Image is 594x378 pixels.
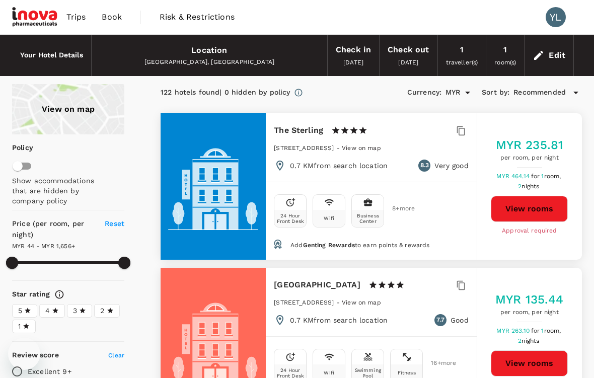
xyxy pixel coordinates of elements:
div: Business Center [354,213,382,224]
button: View rooms [491,350,568,376]
span: MYR 44 - MYR 1,656+ [12,243,75,250]
span: 3 [73,306,77,316]
span: MYR 464.14 [496,173,531,180]
span: per room, per night [495,308,564,318]
div: Fitness [398,370,416,375]
span: nights [522,183,539,190]
button: View rooms [491,196,568,222]
span: 1 [541,327,562,334]
span: 5 [18,306,22,316]
span: Add to earn points & rewards [290,242,429,249]
span: room, [544,173,561,180]
h6: Star rating [12,289,50,300]
span: traveller(s) [446,59,478,66]
span: Clear [108,352,124,359]
p: Good [451,315,469,325]
span: 16 + more [431,360,446,366]
div: 122 hotels found | 0 hidden by policy [161,87,290,98]
svg: Star ratings are awarded to properties to represent the quality of services, facilities, and amen... [54,289,64,299]
p: 0.7 KM from search location [290,315,388,325]
p: 0.7 KM from search location [290,161,388,171]
h5: MYR 235.81 [496,137,564,153]
button: Open [461,86,475,100]
div: 1 [503,43,507,57]
span: 2 [518,183,541,190]
span: Trips [66,11,86,23]
span: Reset [105,219,124,228]
p: Show accommodations that are hidden by company policy [12,176,101,206]
p: Very good [434,161,468,171]
div: YL [546,7,566,27]
h6: [GEOGRAPHIC_DATA] [274,278,360,292]
img: iNova Pharmaceuticals [12,6,58,28]
span: room, [544,327,561,334]
h6: Your Hotel Details [20,50,83,61]
div: Location [191,43,227,57]
iframe: Button to launch messaging window [8,338,40,370]
span: MYR 263.10 [496,327,531,334]
span: [DATE] [343,59,363,66]
div: 1 [460,43,464,57]
span: [STREET_ADDRESS] [274,144,334,152]
span: 4 [45,306,50,316]
span: [DATE] [398,59,418,66]
div: Check out [388,43,429,57]
span: Genting Rewards [303,242,355,249]
span: Recommended [513,87,566,98]
span: room(s) [494,59,516,66]
div: Check in [336,43,371,57]
a: View on map [12,84,124,134]
span: Approval required [502,226,557,236]
span: Risk & Restrictions [160,11,235,23]
span: 8.3 [420,161,429,171]
div: Edit [549,48,565,62]
h6: Sort by : [482,87,509,98]
a: View on map [342,143,381,152]
p: Excellent 9+ [28,366,71,376]
span: - [337,144,342,152]
span: View on map [342,144,381,152]
div: Wifi [324,215,334,221]
span: 2 [100,306,104,316]
span: View on map [342,299,381,306]
span: 1 [541,173,562,180]
h6: The Sterling [274,123,323,137]
span: nights [522,337,539,344]
div: [GEOGRAPHIC_DATA], [GEOGRAPHIC_DATA] [100,57,319,67]
h6: Currency : [407,87,441,98]
span: - [337,299,342,306]
span: per room, per night [496,153,564,163]
p: Policy [12,142,18,153]
span: [STREET_ADDRESS] [274,299,334,306]
div: Wifi [324,370,334,375]
span: 7.7 [436,315,444,325]
div: 24 Hour Front Desk [276,213,304,224]
span: Book [102,11,122,23]
span: for [531,173,541,180]
span: 1 [18,321,21,332]
a: View on map [342,298,381,306]
h6: Price (per room, per night) [12,218,96,241]
h5: MYR 135.44 [495,291,564,308]
span: 2 [518,337,541,344]
span: for [531,327,541,334]
span: 8 + more [392,205,407,212]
